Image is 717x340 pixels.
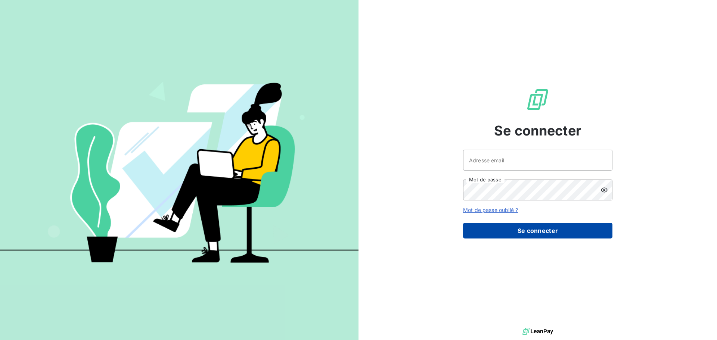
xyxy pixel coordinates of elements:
[526,88,550,112] img: Logo LeanPay
[463,223,612,238] button: Se connecter
[463,150,612,171] input: placeholder
[494,121,581,141] span: Se connecter
[463,207,518,213] a: Mot de passe oublié ?
[522,326,553,337] img: logo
